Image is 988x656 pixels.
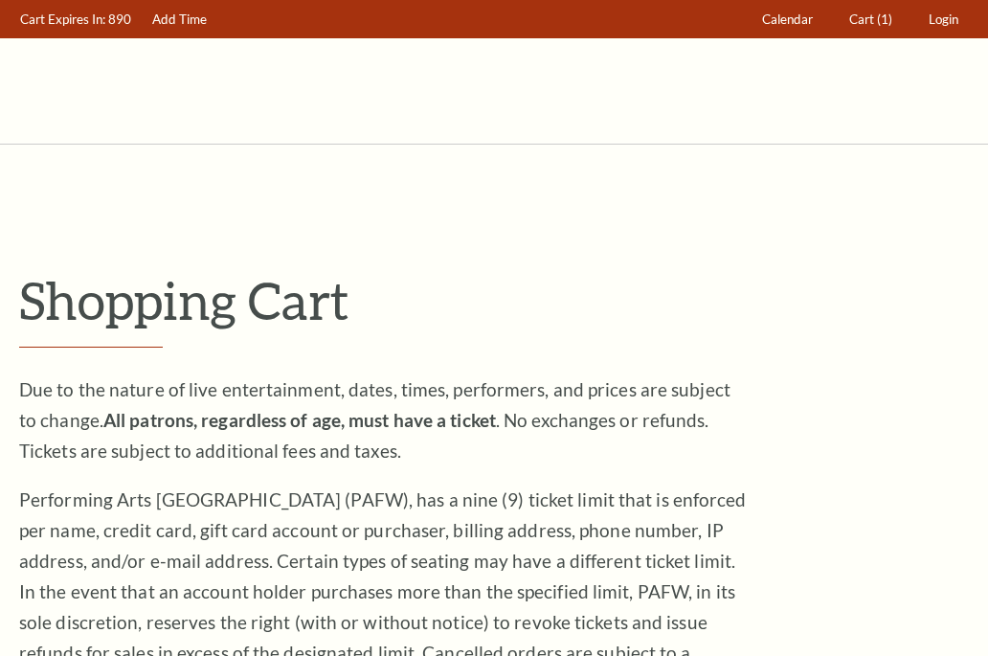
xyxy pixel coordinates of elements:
[19,269,969,331] p: Shopping Cart
[20,11,105,27] span: Cart Expires In:
[841,1,902,38] a: Cart (1)
[762,11,813,27] span: Calendar
[929,11,958,27] span: Login
[877,11,892,27] span: (1)
[753,1,822,38] a: Calendar
[849,11,874,27] span: Cart
[19,378,730,462] span: Due to the nature of live entertainment, dates, times, performers, and prices are subject to chan...
[144,1,216,38] a: Add Time
[920,1,968,38] a: Login
[103,409,496,431] strong: All patrons, regardless of age, must have a ticket
[108,11,131,27] span: 890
